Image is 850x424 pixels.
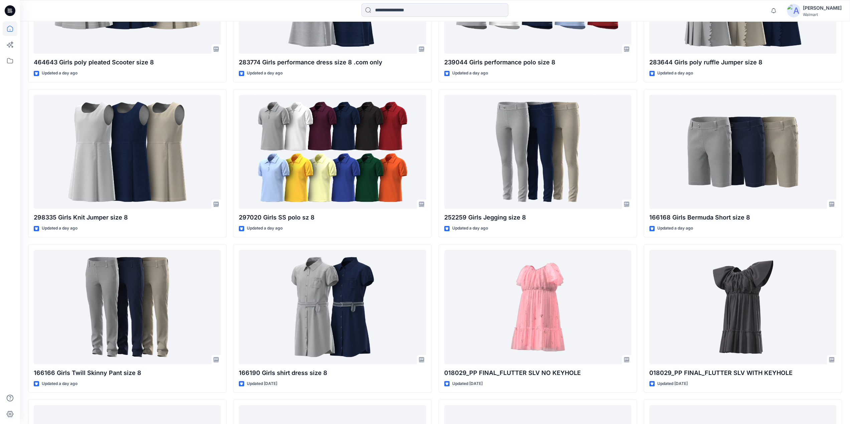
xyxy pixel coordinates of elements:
p: Updated a day ago [452,70,488,77]
a: 018029_PP FINAL_FLUTTER SLV WITH KEYHOLE [649,250,836,364]
img: avatar [787,4,800,17]
a: 298335 Girls Knit Jumper size 8 [34,95,221,209]
a: 018029_PP FINAL_FLUTTER SLV NO KEYHOLE [444,250,631,364]
a: 166190 Girls shirt dress size 8 [239,250,426,364]
p: 018029_PP FINAL_FLUTTER SLV NO KEYHOLE [444,368,631,378]
p: Updated [DATE] [247,380,277,387]
p: 252259 Girls Jegging size 8 [444,213,631,222]
p: 283774 Girls performance dress size 8 .com only [239,58,426,67]
p: Updated a day ago [42,380,77,387]
p: 166166 Girls Twill Skinny Pant size 8 [34,368,221,378]
a: 166166 Girls Twill Skinny Pant size 8 [34,250,221,364]
p: 239044 Girls performance polo size 8 [444,58,631,67]
p: 298335 Girls Knit Jumper size 8 [34,213,221,222]
p: Updated a day ago [42,70,77,77]
div: [PERSON_NAME] [803,4,842,12]
p: Updated [DATE] [657,380,688,387]
p: 283644 Girls poly ruffle Jumper size 8 [649,58,836,67]
a: 166168 Girls Bermuda Short size 8 [649,95,836,209]
p: Updated a day ago [247,225,283,232]
a: 297020 Girls SS polo sz 8 [239,95,426,209]
div: Walmart [803,12,842,17]
p: Updated a day ago [452,225,488,232]
p: Updated [DATE] [452,380,483,387]
p: 297020 Girls SS polo sz 8 [239,213,426,222]
p: Updated a day ago [42,225,77,232]
p: 464643 Girls poly pleated Scooter size 8 [34,58,221,67]
p: 166190 Girls shirt dress size 8 [239,368,426,378]
p: 166168 Girls Bermuda Short size 8 [649,213,836,222]
p: Updated a day ago [657,70,693,77]
a: 252259 Girls Jegging size 8 [444,95,631,209]
p: Updated a day ago [657,225,693,232]
p: 018029_PP FINAL_FLUTTER SLV WITH KEYHOLE [649,368,836,378]
p: Updated a day ago [247,70,283,77]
